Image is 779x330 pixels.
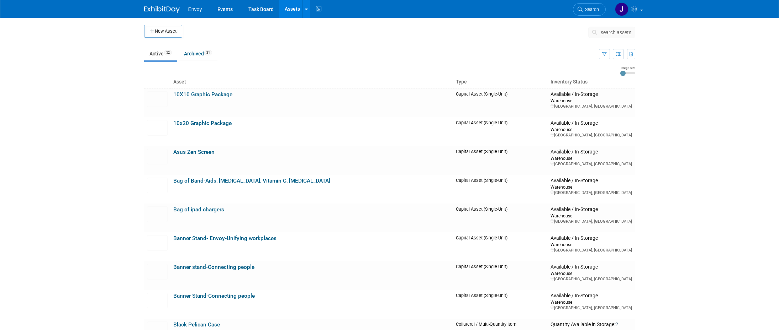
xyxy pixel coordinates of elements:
td: Capital Asset (Single-Unit) [453,261,548,290]
span: 52 [164,50,172,55]
div: [GEOGRAPHIC_DATA], [GEOGRAPHIC_DATA] [551,161,632,167]
div: Available / In-Storage [551,149,632,155]
img: Joanna Zerga [615,2,628,16]
div: [GEOGRAPHIC_DATA], [GEOGRAPHIC_DATA] [551,132,632,138]
td: Capital Asset (Single-Unit) [453,117,548,146]
img: ExhibitDay [144,6,180,13]
div: Warehouse [551,299,632,305]
div: Quantity Available in Storage: [551,321,632,328]
a: Banner Stand-Connecting people [173,293,255,299]
a: Search [573,3,606,16]
th: Asset [170,76,453,88]
div: Warehouse [551,213,632,219]
div: Available / In-Storage [551,120,632,126]
div: [GEOGRAPHIC_DATA], [GEOGRAPHIC_DATA] [551,104,632,109]
a: Asus Zen Screen [173,149,215,155]
div: Available / In-Storage [551,264,632,270]
td: Capital Asset (Single-Unit) [453,88,548,117]
div: Warehouse [551,184,632,190]
td: Capital Asset (Single-Unit) [453,232,548,261]
a: Black Pelican Case [173,321,220,328]
a: Active52 [144,47,177,60]
td: Capital Asset (Single-Unit) [453,204,548,232]
span: Search [583,7,599,12]
td: Capital Asset (Single-Unit) [453,290,548,319]
div: [GEOGRAPHIC_DATA], [GEOGRAPHIC_DATA] [551,305,632,310]
span: 21 [204,50,212,55]
div: Available / In-Storage [551,91,632,98]
div: [GEOGRAPHIC_DATA], [GEOGRAPHIC_DATA] [551,190,632,195]
button: New Asset [144,25,182,38]
div: Available / In-Storage [551,293,632,299]
span: 2 [615,321,618,327]
div: Image Size [620,66,635,70]
a: 10X10 Graphic Package [173,91,232,98]
div: Warehouse [551,242,632,248]
div: Warehouse [551,270,632,276]
div: Available / In-Storage [551,178,632,184]
a: Banner stand-Connecting people [173,264,254,270]
div: Available / In-Storage [551,235,632,242]
td: Capital Asset (Single-Unit) [453,175,548,204]
a: 10x20 Graphic Package [173,120,232,126]
div: [GEOGRAPHIC_DATA], [GEOGRAPHIC_DATA] [551,248,632,253]
a: Bag of ipad chargers [173,206,224,213]
div: Warehouse [551,126,632,132]
div: Warehouse [551,155,632,161]
div: Warehouse [551,98,632,104]
button: search assets [588,27,635,38]
td: Capital Asset (Single-Unit) [453,146,548,175]
div: Available / In-Storage [551,206,632,213]
a: Archived21 [179,47,217,60]
div: [GEOGRAPHIC_DATA], [GEOGRAPHIC_DATA] [551,276,632,282]
span: Envoy [188,6,202,12]
th: Type [453,76,548,88]
span: search assets [601,29,631,35]
a: Bag of Band-Aids, [MEDICAL_DATA], Vitamin C, [MEDICAL_DATA] [173,178,330,184]
a: Banner Stand- Envoy-Unifying workplaces [173,235,277,242]
div: [GEOGRAPHIC_DATA], [GEOGRAPHIC_DATA] [551,219,632,224]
